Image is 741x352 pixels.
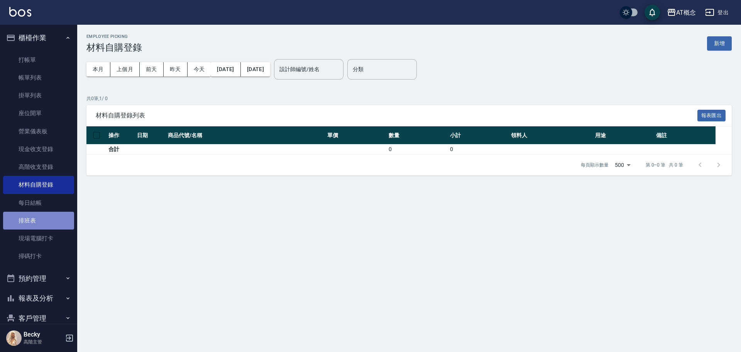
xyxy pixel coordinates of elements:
th: 操作 [107,126,135,145]
td: 0 [448,145,509,155]
td: 0 [387,145,448,155]
img: Logo [9,7,31,17]
a: 營業儀表板 [3,122,74,140]
div: AT概念 [676,8,696,17]
p: 第 0–0 筆 共 0 筆 [646,162,683,168]
th: 備註 [654,126,716,145]
button: 前天 [140,62,164,77]
button: [DATE] [211,62,240,77]
a: 高階收支登錄 [3,158,74,176]
button: 櫃檯作業 [3,28,74,48]
h3: 材料自購登錄 [86,42,142,53]
h5: Becky [24,331,63,338]
button: 客戶管理 [3,308,74,328]
th: 小計 [448,126,509,145]
th: 單價 [325,126,387,145]
button: 昨天 [164,62,188,77]
img: Person [6,330,22,346]
button: 報表匯出 [697,110,726,122]
a: 現場電腦打卡 [3,230,74,247]
th: 商品代號/名稱 [166,126,325,145]
div: 500 [612,155,633,175]
p: 共 0 筆, 1 / 0 [86,95,732,102]
button: 新增 [707,36,732,51]
td: 合計 [107,145,135,155]
a: 帳單列表 [3,69,74,87]
a: 座位開單 [3,104,74,122]
h2: Employee Picking [86,34,142,39]
button: 預約管理 [3,269,74,289]
a: 新增 [707,39,732,47]
button: 本月 [86,62,110,77]
a: 打帳單 [3,51,74,69]
a: 每日結帳 [3,194,74,212]
a: 現金收支登錄 [3,140,74,158]
a: 掃碼打卡 [3,247,74,265]
a: 報表匯出 [697,111,726,119]
p: 高階主管 [24,338,63,345]
a: 材料自購登錄 [3,176,74,194]
span: 材料自購登錄列表 [96,112,697,119]
a: 掛單列表 [3,87,74,104]
p: 每頁顯示數量 [581,162,609,168]
button: 上個月 [110,62,140,77]
a: 排班表 [3,212,74,230]
button: 報表及分析 [3,288,74,308]
button: save [645,5,660,20]
button: AT概念 [664,5,699,20]
th: 領料人 [509,126,593,145]
button: 登出 [702,5,732,20]
th: 用途 [593,126,655,145]
button: [DATE] [241,62,270,77]
th: 數量 [387,126,448,145]
th: 日期 [135,126,166,145]
button: 今天 [188,62,211,77]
